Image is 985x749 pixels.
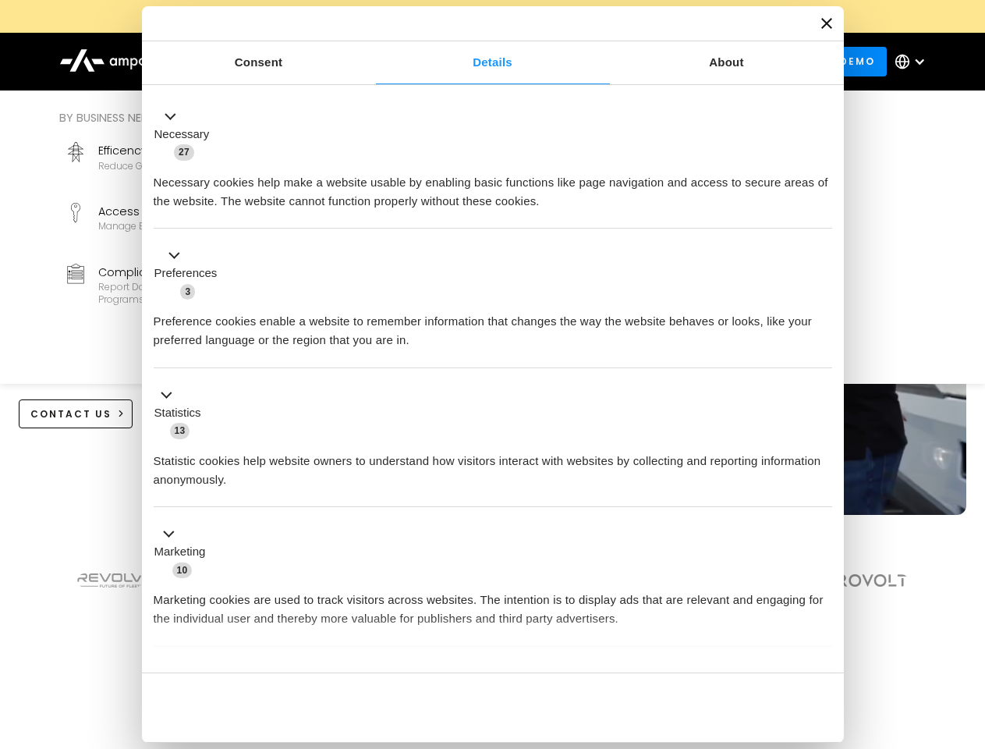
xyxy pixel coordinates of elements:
[170,423,190,438] span: 13
[154,440,832,489] div: Statistic cookies help website owners to understand how visitors interact with websites by collec...
[98,142,278,159] div: Efficency
[610,41,844,84] a: About
[257,666,272,682] span: 2
[154,404,201,422] label: Statistics
[174,144,194,160] span: 27
[59,257,309,312] a: ComplianceReport data and stay compliant with EV programs
[154,264,218,282] label: Preferences
[98,203,286,220] div: Access Control
[815,574,908,587] img: Aerovolt Logo
[59,136,309,190] a: EfficencyReduce grid contraints and fuel costs
[98,264,303,281] div: Compliance
[154,579,832,628] div: Marketing cookies are used to track visitors across websites. The intention is to display ads tha...
[608,685,831,730] button: Okay
[98,160,278,172] div: Reduce grid contraints and fuel costs
[172,563,193,578] span: 10
[154,664,282,683] button: Unclassified (2)
[154,385,211,440] button: Statistics (13)
[142,41,376,84] a: Consent
[59,197,309,251] a: Access ControlManage EV charger security and access
[98,281,303,305] div: Report data and stay compliant with EV programs
[376,41,610,84] a: Details
[98,220,286,233] div: Manage EV charger security and access
[154,525,215,580] button: Marketing (10)
[154,162,832,211] div: Necessary cookies help make a website usable by enabling basic functions like page navigation and...
[154,107,219,162] button: Necessary (27)
[142,8,844,25] a: New Webinars: Register to Upcoming WebinarsREGISTER HERE
[821,18,832,29] button: Close banner
[154,126,210,144] label: Necessary
[59,109,565,126] div: By business need
[154,543,206,561] label: Marketing
[154,247,227,301] button: Preferences (3)
[154,300,832,350] div: Preference cookies enable a website to remember information that changes the way the website beha...
[30,407,112,421] div: CONTACT US
[180,284,195,300] span: 3
[19,399,133,428] a: CONTACT US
